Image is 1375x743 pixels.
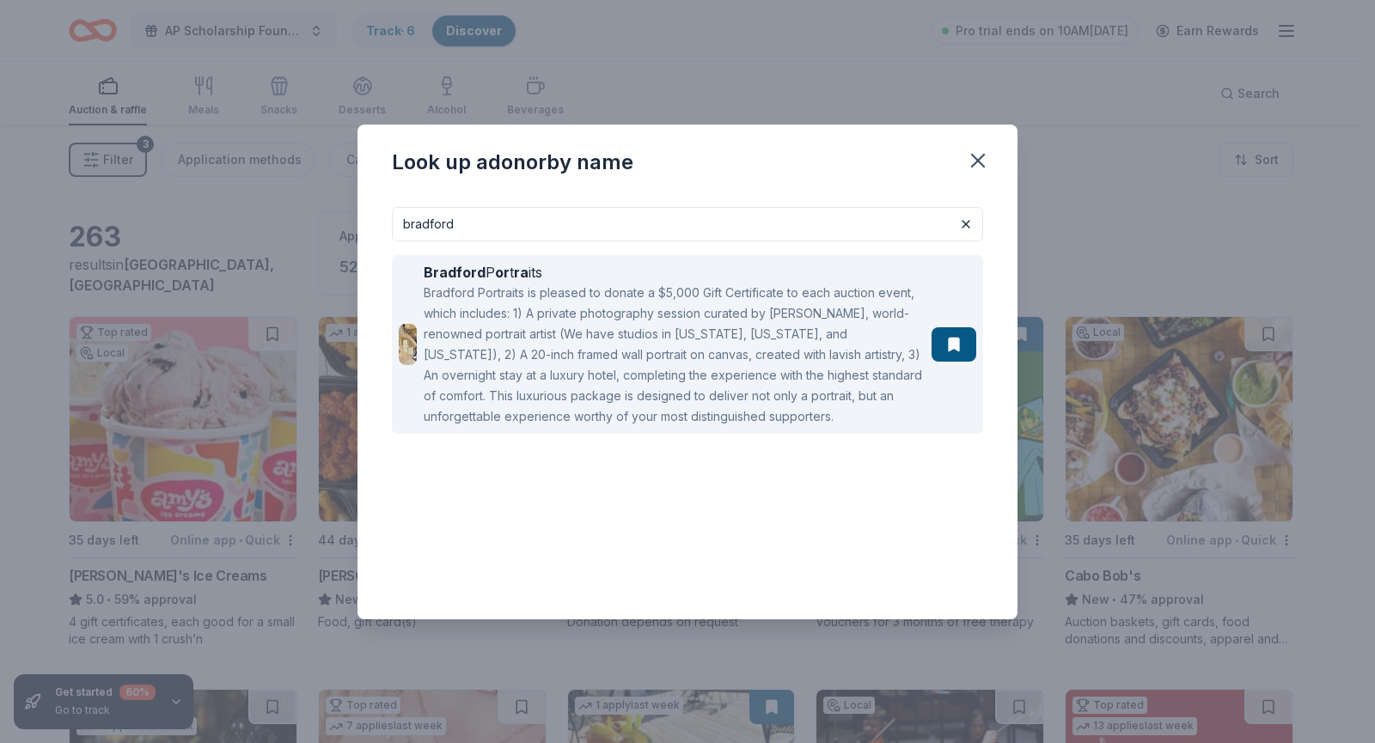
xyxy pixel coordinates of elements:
div: Look up a donor by name [392,149,633,176]
div: P t its [424,262,925,283]
strong: ra [514,264,529,281]
img: Image for Bradford Portraits [399,324,417,365]
input: Search [392,207,983,241]
strong: Bradford [424,264,486,281]
div: Bradford Portraits is pleased to donate a $5,000 Gift Certificate to each auction event, which in... [424,283,925,427]
strong: or [495,264,510,281]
